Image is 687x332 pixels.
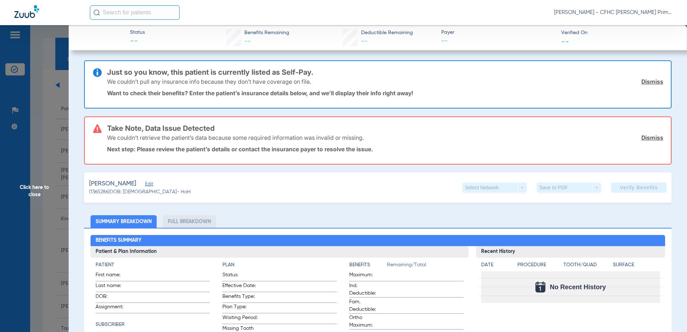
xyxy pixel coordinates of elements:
h3: Patient & Plan Information [91,246,469,258]
p: Next step: Please review the patient’s details or contact the insurance payer to resolve the issue. [107,146,663,153]
span: DOB: [96,293,131,303]
a: Dismiss [641,134,663,141]
img: Search Icon [93,9,100,16]
img: Zuub Logo [14,5,39,18]
span: Ortho Maximum: [349,314,384,329]
h3: Just so you know, this patient is currently listed as Self-Pay. [107,69,663,76]
span: Ind. Deductible: [349,282,384,297]
app-breakdown-title: Procedure [517,261,561,271]
app-breakdown-title: Surface [613,261,660,271]
app-breakdown-title: Tooth/Quad [563,261,610,271]
img: error-icon [93,124,102,133]
span: Last name: [96,282,131,292]
p: We couldn’t pull any insurance info because they don’t have coverage on file. [107,78,311,85]
span: [PERSON_NAME] [89,179,136,188]
input: Search for patients [90,5,180,20]
li: Summary Breakdown [91,215,157,228]
p: Want to check their benefits? Enter the patient’s insurance details below, and we’ll display thei... [107,89,663,97]
p: We couldn’t retrieve the patient’s data because some required information was invalid or missing. [107,134,364,141]
span: -- [130,37,145,47]
span: Fam. Deductible: [349,298,384,313]
span: Benefits Type: [222,293,258,303]
span: First name: [96,271,131,281]
span: Waiting Period: [222,314,258,324]
img: info-icon [93,68,102,77]
span: Payer [441,29,555,36]
span: Edit [145,181,152,188]
span: -- [561,37,569,45]
h4: Patient [96,261,210,269]
span: Effective Date: [222,282,258,292]
iframe: Chat Widget [651,298,687,332]
span: Maximum: [349,271,384,281]
span: (1365286) DOB: [DEMOGRAPHIC_DATA] - HoH [89,188,191,196]
span: Assignment: [96,303,131,313]
h4: Date [481,261,511,269]
h4: Surface [613,261,660,269]
h3: Recent History [476,246,665,258]
span: Deductible Remaining [361,29,413,37]
span: -- [361,38,368,45]
span: Plan Type: [222,303,258,313]
a: Dismiss [641,78,663,85]
span: Remaining/Total [387,261,464,271]
span: -- [244,38,251,45]
app-breakdown-title: Date [481,261,511,271]
h2: Benefits Summary [91,235,665,246]
h3: Take Note, Data Issue Detected [107,125,663,132]
h4: Tooth/Quad [563,261,610,269]
span: Verified On [561,29,675,37]
img: Calendar [535,282,545,292]
h4: Plan [222,261,337,269]
span: Status: [222,271,258,281]
h4: Procedure [517,261,561,269]
h4: Benefits [349,261,387,269]
li: Full Breakdown [163,215,216,228]
span: No Recent History [550,283,606,291]
span: -- [441,37,555,46]
span: Benefits Remaining [244,29,289,37]
app-breakdown-title: Benefits [349,261,387,271]
span: Status [130,29,145,36]
span: [PERSON_NAME] - CFHC [PERSON_NAME] Primary Care Dental [554,9,673,16]
h4: Subscriber [96,321,210,328]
